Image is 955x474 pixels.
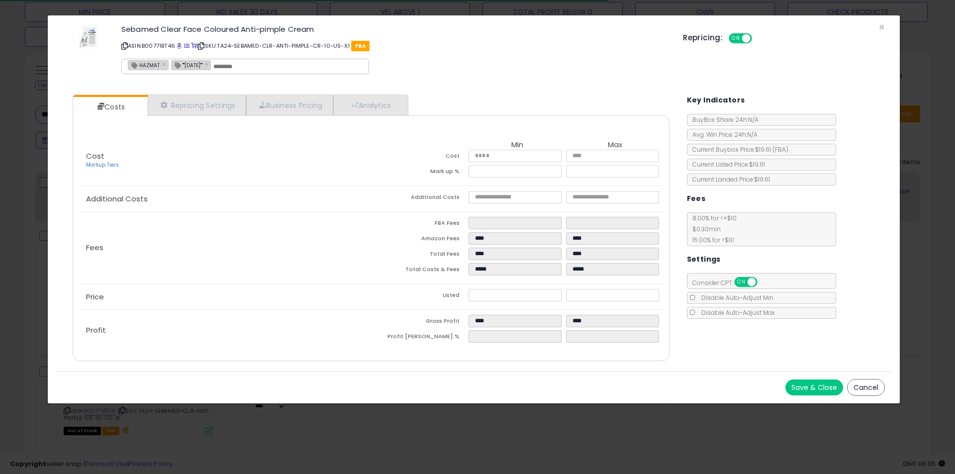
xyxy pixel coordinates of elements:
th: Max [566,141,664,150]
td: FBA Fees [371,217,469,232]
a: Markup Tiers [86,161,119,169]
span: × [878,20,885,34]
td: Mark up % [371,165,469,181]
p: Profit [78,326,371,334]
span: BuyBox Share 24h: N/A [687,115,759,124]
span: Avg. Win Price 24h: N/A [687,130,758,139]
span: OFF [751,34,766,43]
span: Current Listed Price: $19.61 [687,160,765,169]
a: BuyBox page [177,42,182,50]
span: OFF [756,278,771,286]
span: $0.30 min [687,225,721,233]
span: ( FBA ) [772,145,788,154]
span: $19.61 [755,145,788,154]
img: 31PeneBTgWL._SL60_.jpg [78,25,98,55]
span: Disable Auto-Adjust Max [696,308,775,317]
button: Save & Close [785,379,843,395]
span: Current Buybox Price: [687,145,788,154]
span: 8.00 % for <= $10 [687,214,737,244]
span: Disable Auto-Adjust Min [696,293,773,302]
td: Amazon Fees [371,232,469,248]
p: Cost [78,152,371,169]
span: ON [730,34,742,43]
a: × [162,60,168,69]
td: Total Fees [371,248,469,263]
h5: Settings [687,253,721,266]
a: × [205,60,211,69]
h5: Key Indicators [687,94,745,106]
span: Current Landed Price: $19.61 [687,175,770,184]
a: Business Pricing [246,95,333,115]
span: Consider CPT: [687,279,770,287]
h3: Sebamed Clear Face Coloured Anti-pimple Cream [121,25,668,33]
a: Repricing Settings [148,95,246,115]
a: Costs [73,97,147,117]
td: Additional Costs [371,191,469,206]
a: Your listing only [191,42,196,50]
td: Gross Profit [371,315,469,330]
th: Min [469,141,566,150]
span: ""[DATE]"" [172,61,202,69]
td: Listed [371,289,469,304]
span: HAZMAT [128,61,160,69]
h5: Fees [687,192,706,205]
span: FBA [351,41,370,51]
td: Total Costs & Fees [371,263,469,279]
span: 15.00 % for > $10 [687,236,734,244]
a: Analytics [333,95,407,115]
p: ASIN: B00771BT46 | SKU: TA24-SEBAMED-CLR-ANTI-PIMPLE-CR-10-US-X1 [121,38,668,54]
h5: Repricing: [683,34,723,42]
span: ON [735,278,748,286]
p: Price [78,293,371,301]
td: Profit [PERSON_NAME] % [371,330,469,346]
a: All offer listings [184,42,190,50]
p: Fees [78,244,371,252]
p: Additional Costs [78,195,371,203]
td: Cost [371,150,469,165]
button: Cancel [847,379,885,396]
